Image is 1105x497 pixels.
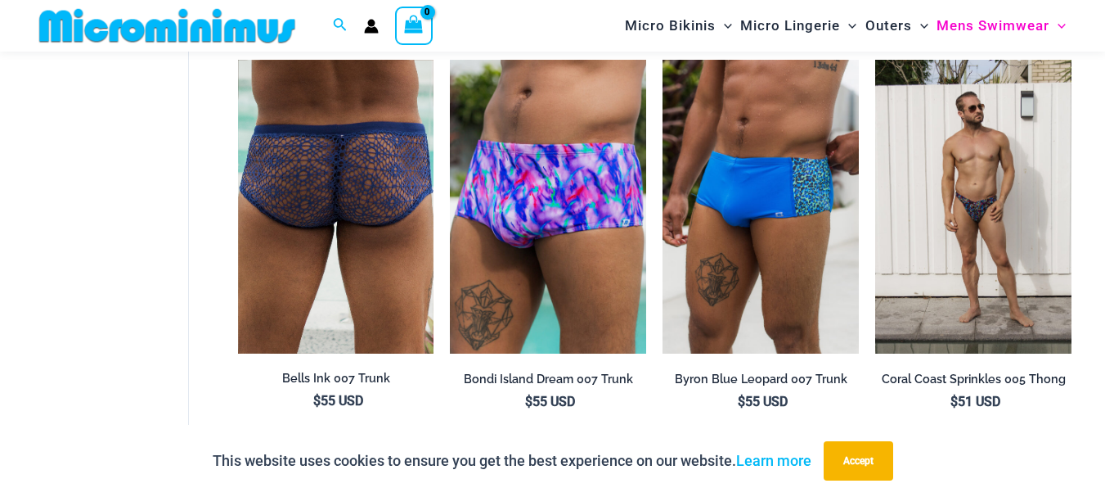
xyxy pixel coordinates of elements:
a: Micro LingerieMenu ToggleMenu Toggle [736,5,860,47]
iframe: TrustedSite Certified [41,55,188,382]
span: Outers [865,5,912,47]
a: Bells Ink 007 Trunk [238,371,434,392]
span: Micro Lingerie [740,5,840,47]
img: MM SHOP LOGO FLAT [33,7,302,44]
a: Bondi Island Dream 007 Trunk [450,372,646,393]
a: Micro BikinisMenu ToggleMenu Toggle [621,5,736,47]
span: Menu Toggle [912,5,928,47]
span: Menu Toggle [840,5,856,47]
span: $ [525,394,532,409]
img: Byron Blue Leopard 007 Trunk 11 [663,60,859,355]
img: Bells Ink 007 Trunk 11 [238,60,434,354]
a: Coral Coast Sprinkles 005 Thong [875,372,1071,393]
span: Menu Toggle [1049,5,1066,47]
h2: Bells Ink 007 Trunk [238,371,434,386]
a: Bondi Island Dream 007 Trunk 01Bondi Island Dream 007 Trunk 03Bondi Island Dream 007 Trunk 03 [450,60,646,355]
bdi: 55 USD [738,394,788,409]
a: OutersMenu ToggleMenu Toggle [861,5,932,47]
a: Search icon link [333,16,348,36]
h2: Bondi Island Dream 007 Trunk [450,372,646,387]
span: Menu Toggle [716,5,732,47]
nav: Site Navigation [618,2,1072,49]
a: Account icon link [364,19,379,34]
span: $ [738,394,745,409]
a: Bells Ink 007 Trunk 10Bells Ink 007 Trunk 11Bells Ink 007 Trunk 11 [238,60,434,354]
a: Byron Blue Leopard 007 Trunk [663,372,859,393]
bdi: 55 USD [313,393,363,409]
span: Micro Bikinis [625,5,716,47]
h2: Coral Coast Sprinkles 005 Thong [875,372,1071,387]
span: Mens Swimwear [937,5,1049,47]
h2: Byron Blue Leopard 007 Trunk [663,372,859,387]
bdi: 55 USD [525,394,575,409]
a: Byron Blue Leopard 007 Trunk 11Byron Blue Leopard 007 Trunk 12Byron Blue Leopard 007 Trunk 12 [663,60,859,355]
img: Bondi Island Dream 007 Trunk 01 [450,60,646,355]
a: Mens SwimwearMenu ToggleMenu Toggle [932,5,1070,47]
img: Coral Coast Sprinkles 005 Thong 06 [875,60,1071,355]
button: Accept [824,441,893,481]
span: $ [313,393,321,409]
a: Learn more [736,452,811,469]
p: This website uses cookies to ensure you get the best experience on our website. [213,449,811,473]
bdi: 51 USD [950,394,1000,409]
a: Coral Coast Sprinkles 005 Thong 06Coral Coast Sprinkles 005 Thong 08Coral Coast Sprinkles 005 Tho... [875,60,1071,355]
a: View Shopping Cart, empty [395,7,433,44]
span: $ [950,394,958,409]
